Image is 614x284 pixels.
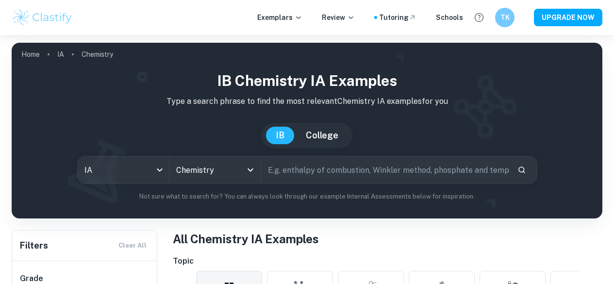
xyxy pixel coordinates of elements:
[534,9,602,26] button: UPGRADE NOW
[20,239,48,252] h6: Filters
[21,48,40,61] a: Home
[19,96,595,107] p: Type a search phrase to find the most relevant Chemistry IA examples for you
[12,43,602,218] img: profile cover
[266,127,294,144] button: IB
[296,127,348,144] button: College
[78,156,169,184] div: IA
[495,8,514,27] button: TK
[499,12,511,23] h6: TK
[244,163,257,177] button: Open
[257,12,302,23] p: Exemplars
[173,230,602,248] h1: All Chemistry IA Examples
[322,12,355,23] p: Review
[12,8,73,27] img: Clastify logo
[19,192,595,201] p: Not sure what to search for? You can always look through our example Internal Assessments below f...
[173,255,602,267] h6: Topic
[57,48,64,61] a: IA
[82,49,113,60] p: Chemistry
[514,162,530,178] button: Search
[436,12,463,23] a: Schools
[261,156,510,184] input: E.g. enthalpy of combustion, Winkler method, phosphate and temperature...
[471,9,487,26] button: Help and Feedback
[19,70,595,92] h1: IB Chemistry IA examples
[379,12,416,23] a: Tutoring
